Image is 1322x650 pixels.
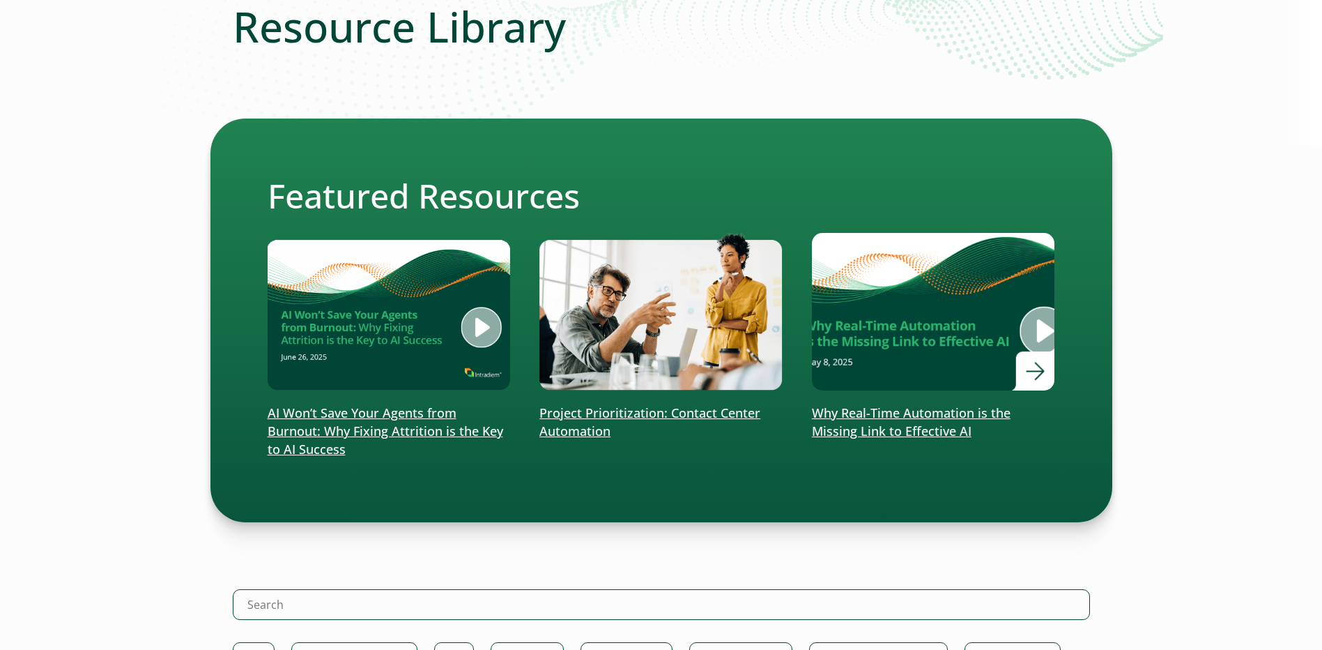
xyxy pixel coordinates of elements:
[268,405,511,459] p: AI Won’t Save Your Agents from Burnout: Why Fixing Attrition is the Key to AI Success
[268,233,511,459] a: AI Won’t Save Your Agents from Burnout: Why Fixing Attrition is the Key to AI Success
[539,405,783,441] p: Project Prioritization: Contact Center Automation
[233,589,1090,620] input: Search
[812,233,1055,441] a: Why Real-Time Automation is the Missing Link to Effective AI
[812,405,1055,441] p: Why Real-Time Automation is the Missing Link to Effective AI
[268,176,1055,216] h2: Featured Resources
[233,1,1090,52] h1: Resource Library
[539,233,783,441] a: Project Prioritization: Contact Center Automation
[233,589,1090,642] form: Search Intradiem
